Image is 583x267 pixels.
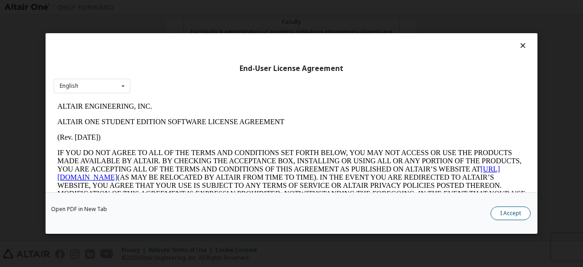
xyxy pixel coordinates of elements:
p: (Rev. [DATE]) [4,35,472,43]
a: Open PDF in New Tab [51,207,107,212]
button: I Accept [491,207,531,220]
div: End-User License Agreement [54,64,529,73]
div: English [60,83,78,89]
p: ALTAIR ENGINEERING, INC. [4,4,472,12]
p: IF YOU DO NOT AGREE TO ALL OF THE TERMS AND CONDITIONS SET FORTH BELOW, YOU MAY NOT ACCESS OR USE... [4,50,472,116]
p: ALTAIR ONE STUDENT EDITION SOFTWARE LICENSE AGREEMENT [4,19,472,27]
a: [URL][DOMAIN_NAME] [4,66,446,82]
